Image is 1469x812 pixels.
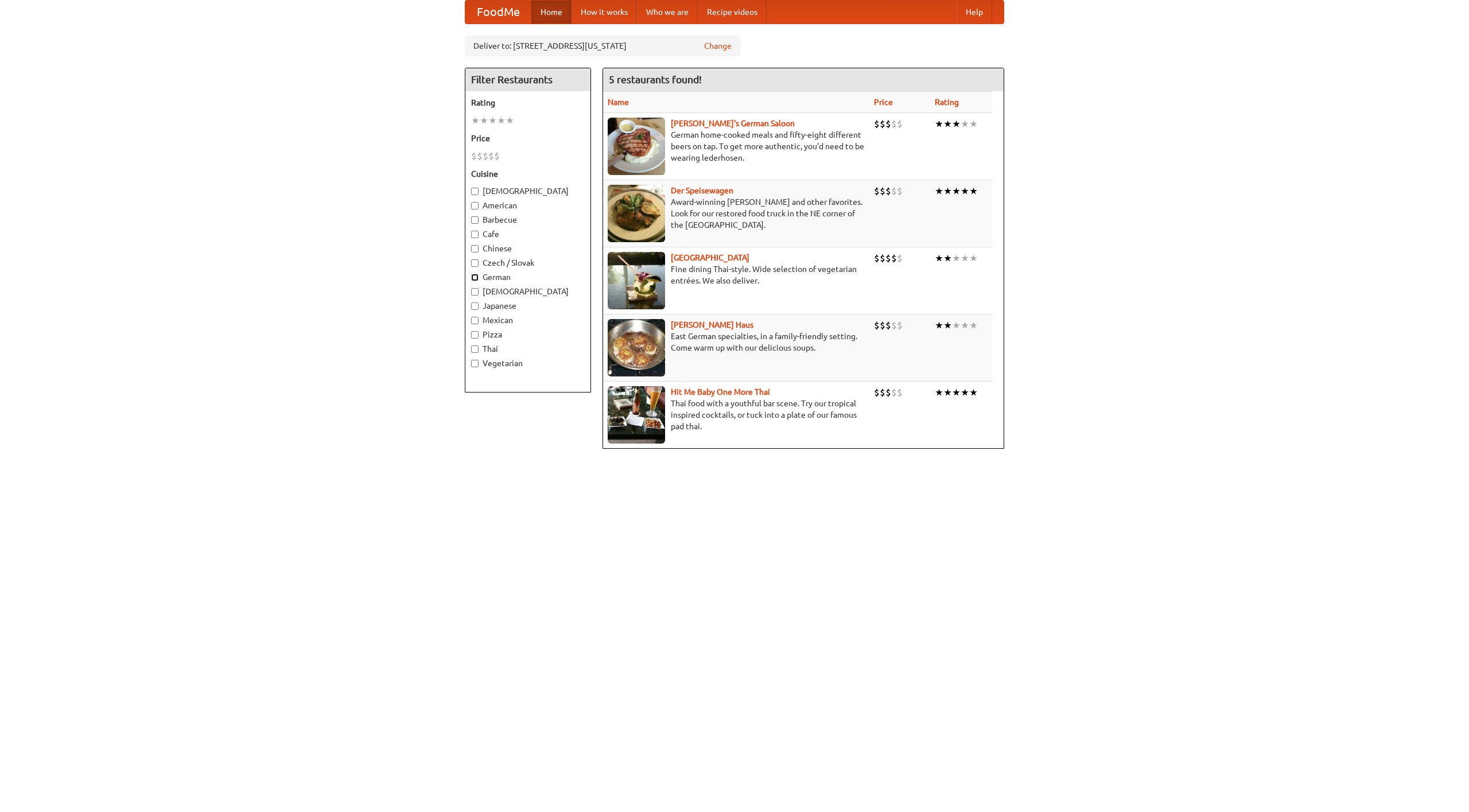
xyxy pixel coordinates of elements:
li: ★ [480,114,488,127]
li: $ [880,252,885,265]
label: Barbecue [471,214,585,226]
img: kohlhaus.jpg [608,319,665,376]
li: ★ [969,319,978,332]
li: $ [874,319,880,332]
li: $ [897,185,903,197]
a: [PERSON_NAME]'s German Saloon [671,119,795,128]
li: ★ [961,252,969,265]
div: Deliver to: [STREET_ADDRESS][US_STATE] [465,36,740,56]
label: Chinese [471,243,585,254]
li: ★ [969,386,978,399]
input: Cafe [471,231,479,238]
li: $ [874,118,880,130]
li: ★ [488,114,497,127]
label: [DEMOGRAPHIC_DATA] [471,286,585,297]
li: $ [897,252,903,265]
a: Price [874,98,893,107]
li: ★ [497,114,506,127]
li: $ [477,150,483,162]
li: ★ [943,252,952,265]
li: ★ [935,252,943,265]
img: babythai.jpg [608,386,665,444]
b: Hit Me Baby One More Thai [671,387,770,397]
label: Mexican [471,314,585,326]
li: $ [891,118,897,130]
input: Mexican [471,317,479,324]
li: $ [494,150,500,162]
li: ★ [952,185,961,197]
li: ★ [952,386,961,399]
li: $ [897,118,903,130]
li: $ [891,185,897,197]
p: Award-winning [PERSON_NAME] and other favorites. Look for our restored food truck in the NE corne... [608,196,865,231]
input: [DEMOGRAPHIC_DATA] [471,288,479,296]
li: ★ [471,114,480,127]
input: Thai [471,345,479,353]
li: ★ [935,319,943,332]
a: How it works [572,1,637,24]
li: ★ [943,319,952,332]
li: $ [891,319,897,332]
li: ★ [952,252,961,265]
li: ★ [952,118,961,130]
li: ★ [961,386,969,399]
h4: Filter Restaurants [465,68,590,91]
li: ★ [961,319,969,332]
a: [PERSON_NAME] Haus [671,320,753,329]
li: ★ [943,386,952,399]
p: Fine dining Thai-style. Wide selection of vegetarian entrées. We also deliver. [608,263,865,286]
a: Home [531,1,572,24]
li: ★ [935,118,943,130]
input: Japanese [471,302,479,310]
p: German home-cooked meals and fifty-eight different beers on tap. To get more authentic, you'd nee... [608,129,865,164]
a: Help [957,1,992,24]
h5: Price [471,133,585,144]
li: $ [488,150,494,162]
p: East German specialties, in a family-friendly setting. Come warm up with our delicious soups. [608,331,865,353]
li: $ [880,118,885,130]
a: Rating [935,98,959,107]
li: ★ [969,185,978,197]
input: American [471,202,479,209]
a: Who we are [637,1,698,24]
p: Thai food with a youthful bar scene. Try our tropical inspired cocktails, or tuck into a plate of... [608,398,865,432]
a: Der Speisewagen [671,186,733,195]
input: [DEMOGRAPHIC_DATA] [471,188,479,195]
label: Pizza [471,329,585,340]
li: ★ [506,114,514,127]
li: $ [885,118,891,130]
li: ★ [969,118,978,130]
h5: Cuisine [471,168,585,180]
li: ★ [961,185,969,197]
li: $ [483,150,488,162]
label: Czech / Slovak [471,257,585,269]
h5: Rating [471,97,585,108]
input: Czech / Slovak [471,259,479,267]
label: Japanese [471,300,585,312]
li: $ [897,386,903,399]
li: ★ [935,386,943,399]
li: ★ [943,118,952,130]
li: $ [897,319,903,332]
li: $ [891,252,897,265]
li: ★ [969,252,978,265]
a: Name [608,98,629,107]
label: Thai [471,343,585,355]
label: Cafe [471,228,585,240]
li: $ [471,150,477,162]
label: German [471,271,585,283]
img: speisewagen.jpg [608,185,665,242]
li: $ [874,185,880,197]
img: esthers.jpg [608,118,665,175]
li: $ [880,319,885,332]
ng-pluralize: 5 restaurants found! [609,74,702,85]
li: $ [885,252,891,265]
a: Change [704,40,732,52]
input: Pizza [471,331,479,339]
li: $ [885,386,891,399]
img: satay.jpg [608,252,665,309]
li: $ [891,386,897,399]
